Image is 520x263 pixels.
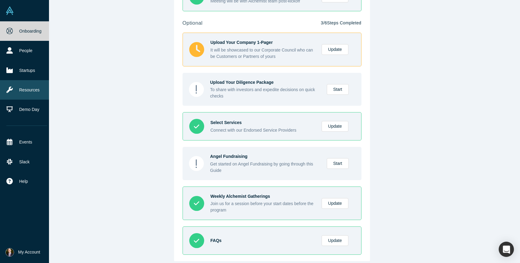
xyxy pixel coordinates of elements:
div: Upload Your Diligence Package [210,79,320,86]
span: Help [19,178,28,185]
div: Join us for a session before your start dates before the program [211,201,316,213]
div: Connect with our Endorsed Service Providers [211,127,316,133]
a: Update [322,44,348,55]
button: My Account [5,248,40,257]
p: 3 / 6 Steps Completed [321,20,361,26]
img: Alchemist Vault Logo [5,6,14,15]
div: FAQs [211,237,316,244]
img: Moshe Noy's Account [5,248,14,257]
a: Start [327,84,349,95]
a: Update [322,235,348,246]
div: Upload Your Company 1-Pager [211,39,316,46]
div: Angel Fundraising [210,153,320,160]
a: Update [322,121,348,132]
div: Select Services [211,119,316,126]
span: My Account [18,249,40,255]
div: Get started on Angel Fundraising by going through this Guide [210,161,320,174]
div: It will be showcased to our Corporate Council who can be Customers or Partners of yours [211,47,316,60]
a: Start [327,158,349,169]
strong: optional [183,20,203,26]
a: Update [322,198,348,209]
div: To share with investors and expedite decisions on quick checks [210,87,320,99]
div: Weekly Alchemist Gatherings [211,193,316,200]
